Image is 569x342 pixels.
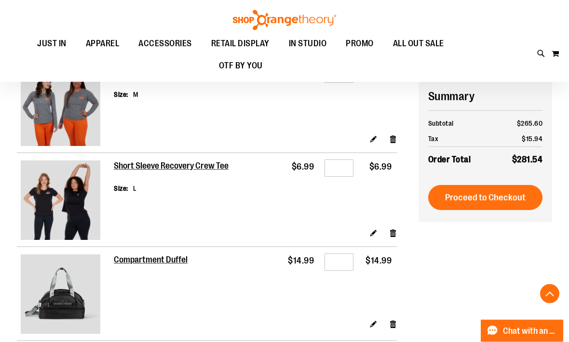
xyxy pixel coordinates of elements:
button: Chat with an Expert [481,320,564,342]
img: Compartment Duffel [21,255,100,334]
img: 24/7 Long Sleeve Tee [21,67,100,146]
a: Short Sleeve Recovery Crew Tee [21,161,110,243]
a: Remove item [389,134,397,145]
span: ALL OUT SALE [393,33,444,54]
th: Subtotal [428,116,496,132]
button: Proceed to Checkout [428,185,543,210]
span: $14.99 [288,256,314,266]
a: Remove item [389,228,397,238]
a: Short Sleeve Recovery Crew Tee [114,161,230,172]
th: Tax [428,132,496,147]
a: Compartment Duffel [114,255,189,266]
dt: Size [114,184,128,194]
span: Chat with an Expert [503,327,557,336]
span: $14.99 [366,256,392,266]
span: APPAREL [86,33,120,54]
dd: M [133,90,138,100]
span: $265.60 [517,120,543,128]
img: Shop Orangetheory [231,10,338,30]
dt: Size [114,90,128,100]
span: IN STUDIO [289,33,327,54]
a: Compartment Duffel [21,255,110,337]
span: RETAIL DISPLAY [211,33,270,54]
a: Remove item [389,319,397,329]
span: Proceed to Checkout [445,193,526,203]
span: $15.94 [522,135,542,143]
span: OTF BY YOU [219,55,263,77]
span: JUST IN [37,33,67,54]
strong: Order Total [428,153,471,167]
h2: Summary [428,89,543,105]
span: ACCESSORIES [138,33,192,54]
img: Short Sleeve Recovery Crew Tee [21,161,100,240]
button: Back To Top [540,284,559,303]
dd: L [133,184,137,194]
span: $281.54 [512,155,543,165]
a: 24/7 Long Sleeve Tee [21,67,110,149]
span: $6.99 [292,162,314,172]
span: PROMO [346,33,374,54]
span: $6.99 [369,162,392,172]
